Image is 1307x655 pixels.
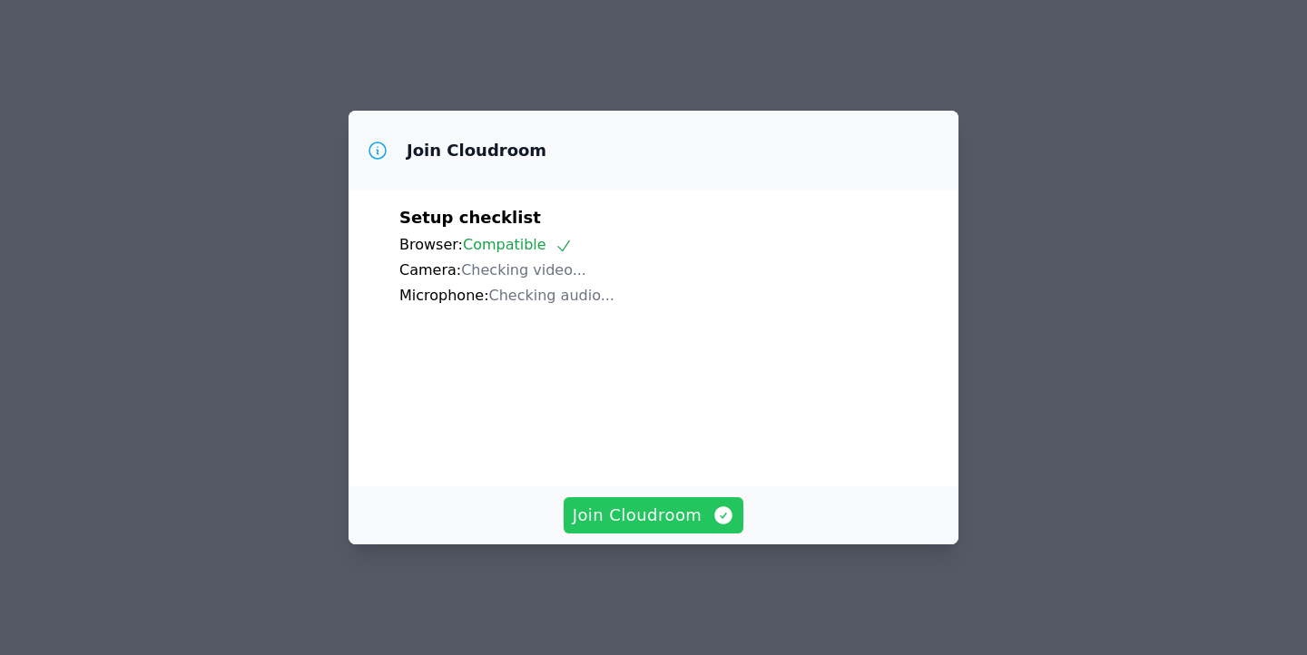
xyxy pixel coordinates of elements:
span: Compatible [463,236,573,253]
span: Checking video... [461,261,586,279]
span: Setup checklist [399,208,541,227]
span: Checking audio... [489,287,614,304]
span: Camera: [399,261,461,279]
button: Join Cloudroom [564,497,744,533]
span: Join Cloudroom [573,503,735,528]
h3: Join Cloudroom [407,140,546,161]
span: Microphone: [399,287,489,304]
span: Browser: [399,236,463,253]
